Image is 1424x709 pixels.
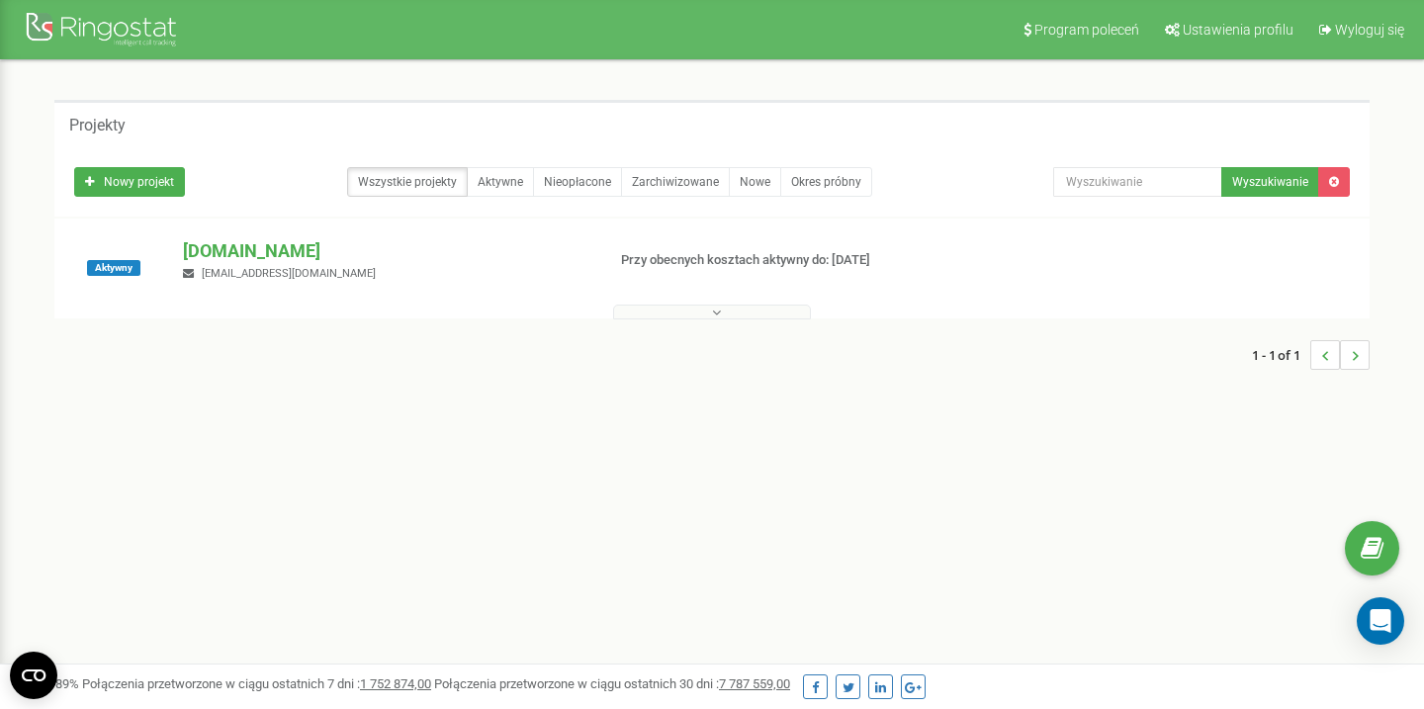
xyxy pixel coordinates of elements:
[467,167,534,197] a: Aktywne
[719,676,790,691] u: 7 787 559,00
[202,267,376,280] span: [EMAIL_ADDRESS][DOMAIN_NAME]
[1357,597,1404,645] div: Open Intercom Messenger
[1183,22,1293,38] span: Ustawienia profilu
[82,676,431,691] span: Połączenia przetworzone w ciągu ostatnich 7 dni :
[780,167,872,197] a: Okres próbny
[69,117,126,134] h5: Projekty
[1034,22,1139,38] span: Program poleceń
[1252,340,1310,370] span: 1 - 1 of 1
[1335,22,1404,38] span: Wyloguj się
[1221,167,1319,197] button: Wyszukiwanie
[621,167,730,197] a: Zarchiwizowane
[621,251,918,270] p: Przy obecnych kosztach aktywny do: [DATE]
[533,167,622,197] a: Nieopłacone
[74,167,185,197] a: Nowy projekt
[10,652,57,699] button: Open CMP widget
[347,167,468,197] a: Wszystkie projekty
[183,238,588,264] p: [DOMAIN_NAME]
[87,260,140,276] span: Aktywny
[1252,320,1370,390] nav: ...
[360,676,431,691] u: 1 752 874,00
[434,676,790,691] span: Połączenia przetworzone w ciągu ostatnich 30 dni :
[729,167,781,197] a: Nowe
[1053,167,1222,197] input: Wyszukiwanie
